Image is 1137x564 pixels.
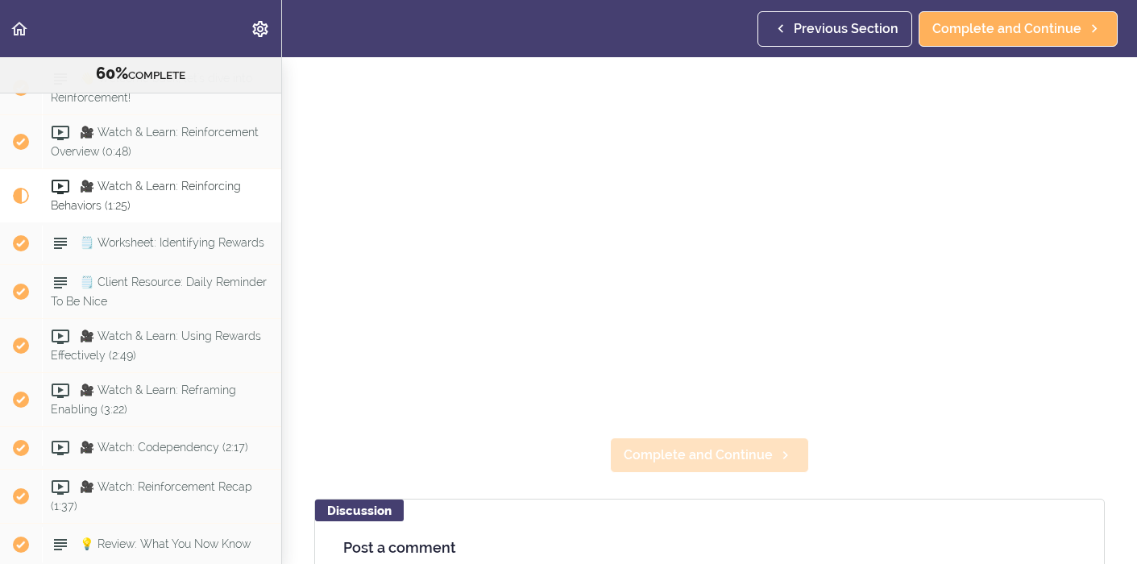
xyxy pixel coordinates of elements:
span: 👋 Welcome back, let's dive into Reinforcement! [51,72,252,103]
a: Previous Section [757,11,912,47]
span: 💡 Review: What You Now Know [80,537,251,550]
a: Complete and Continue [919,11,1118,47]
span: 🎥 Watch: Reinforcement Recap (1:37) [51,480,252,512]
span: 🎥 Watch & Learn: Reinforcing Behaviors (1:25) [51,180,241,211]
h4: Post a comment [343,540,1076,556]
span: 🎥 Watch: Codependency (2:17) [80,441,248,454]
svg: Settings Menu [251,19,270,39]
span: 🎥 Watch & Learn: Using Rewards Effectively (2:49) [51,330,261,361]
span: 🎥 Watch & Learn: Reinforcement Overview (0:48) [51,126,259,157]
div: COMPLETE [20,64,261,85]
span: Complete and Continue [932,19,1081,39]
span: 🗒️ Client Resource: Daily Reminder To Be Nice [51,276,267,307]
div: Discussion [315,500,404,521]
span: 60% [96,64,128,83]
span: 🎥 Watch & Learn: Reframing Enabling (3:22) [51,384,236,415]
span: 🗒️ Worksheet: Identifying Rewards [80,236,264,249]
span: Previous Section [794,19,898,39]
a: Complete and Continue [610,438,809,473]
svg: Back to course curriculum [10,19,29,39]
span: Complete and Continue [624,446,773,465]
